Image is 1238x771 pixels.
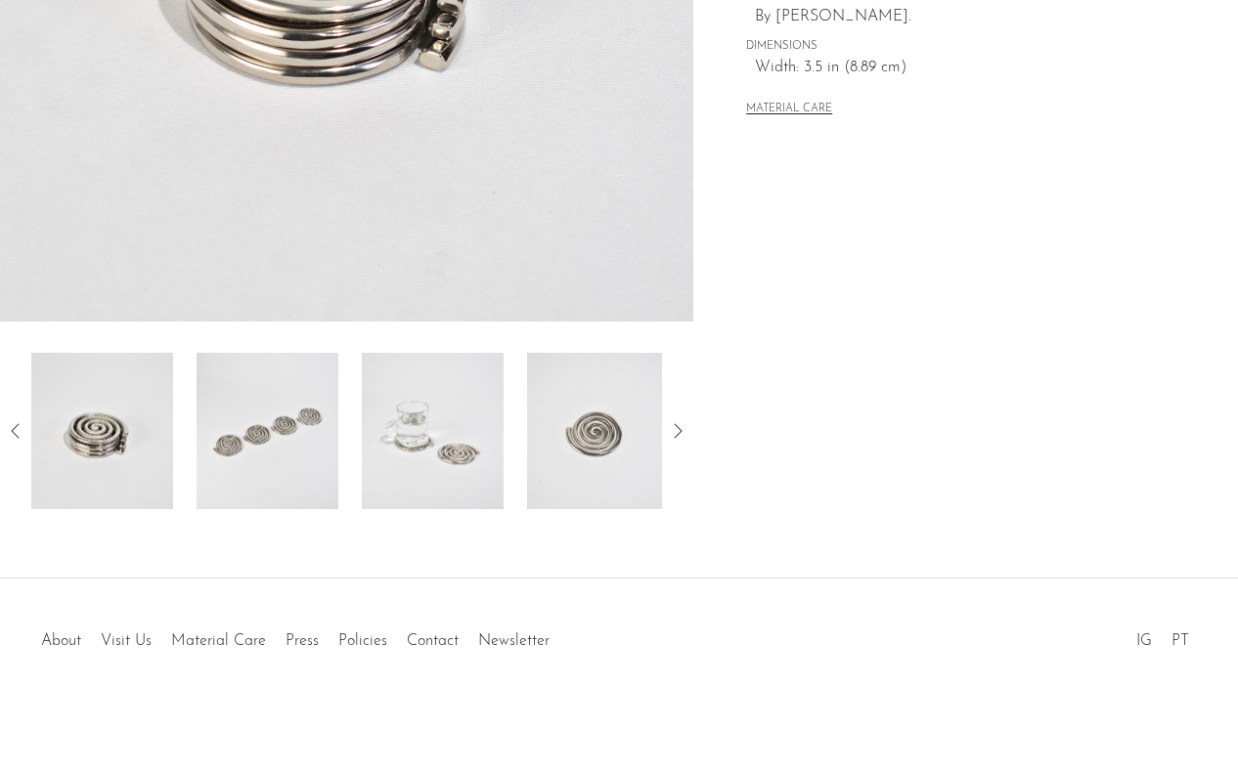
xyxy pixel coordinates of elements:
button: MATERIAL CARE [746,103,832,117]
ul: Quick links [31,618,559,655]
img: Spiral Coasters [31,353,173,509]
a: PT [1172,633,1189,649]
ul: Social Medias [1127,618,1199,655]
a: Contact [407,633,459,649]
a: About [41,633,81,649]
span: DIMENSIONS [746,38,1186,56]
a: Policies [338,633,387,649]
span: By [PERSON_NAME]. [755,9,911,24]
img: Spiral Coasters [362,353,504,509]
a: Material Care [171,633,266,649]
a: Press [286,633,319,649]
img: Spiral Coasters [527,353,669,509]
a: IG [1136,633,1152,649]
a: Visit Us [101,633,152,649]
span: Width: 3.5 in (8.89 cm) [755,56,1186,81]
img: Spiral Coasters [197,353,338,509]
